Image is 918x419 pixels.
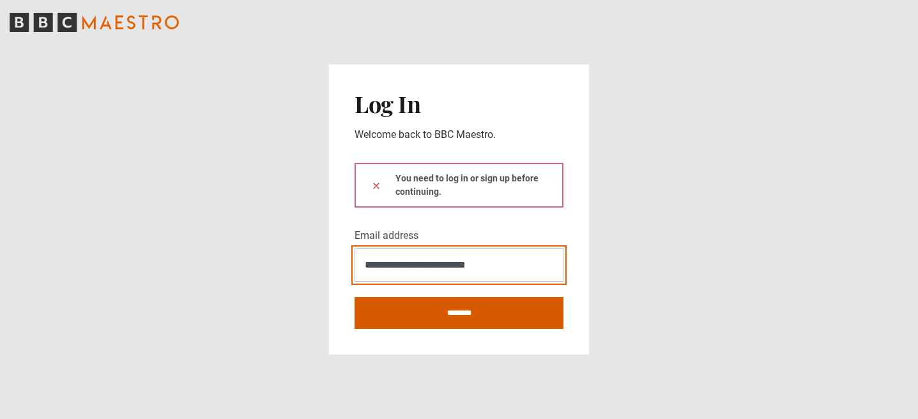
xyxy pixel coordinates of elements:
[355,127,563,142] p: Welcome back to BBC Maestro.
[355,163,563,208] div: You need to log in or sign up before continuing.
[355,228,418,243] label: Email address
[10,13,179,32] svg: BBC Maestro
[355,90,563,117] h2: Log In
